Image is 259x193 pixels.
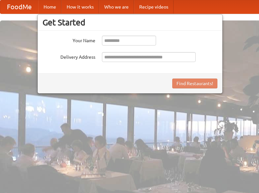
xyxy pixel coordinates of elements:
[43,17,217,27] h3: Get Started
[134,0,174,14] a: Recipe videos
[43,52,95,60] label: Delivery Address
[61,0,99,14] a: How it works
[43,36,95,44] label: Your Name
[0,0,38,14] a: FoodMe
[172,79,217,88] button: Find Restaurants!
[38,0,61,14] a: Home
[99,0,134,14] a: Who we are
